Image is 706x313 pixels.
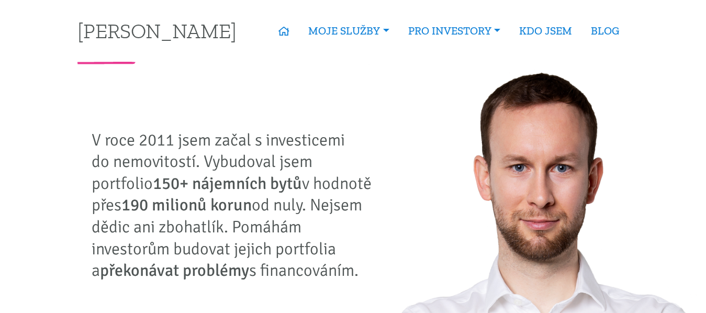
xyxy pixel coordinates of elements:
[100,260,249,281] strong: překonávat problémy
[153,173,302,194] strong: 150+ nájemních bytů
[510,19,581,43] a: KDO JSEM
[299,19,398,43] a: MOJE SLUŽBY
[77,20,237,41] a: [PERSON_NAME]
[92,129,379,282] p: V roce 2011 jsem začal s investicemi do nemovitostí. Vybudoval jsem portfolio v hodnotě přes od n...
[399,19,510,43] a: PRO INVESTORY
[581,19,629,43] a: BLOG
[121,195,252,215] strong: 190 milionů korun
